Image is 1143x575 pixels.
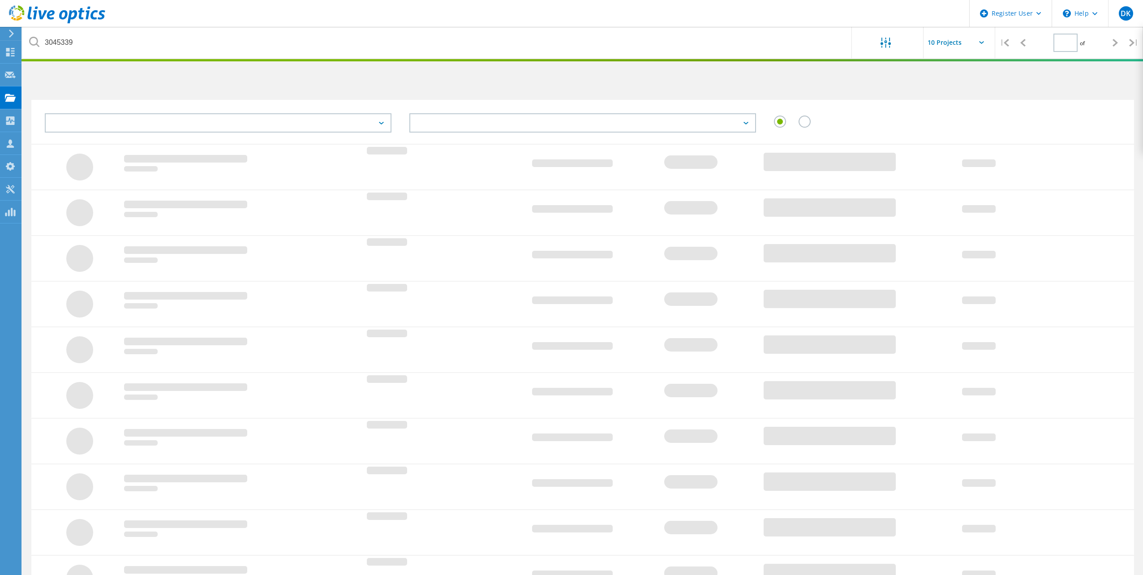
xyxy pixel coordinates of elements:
svg: \n [1063,9,1071,17]
input: undefined [22,27,852,58]
div: | [995,27,1014,59]
span: of [1080,39,1085,47]
a: Live Optics Dashboard [9,19,105,25]
div: | [1125,27,1143,59]
span: DK [1121,10,1130,17]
